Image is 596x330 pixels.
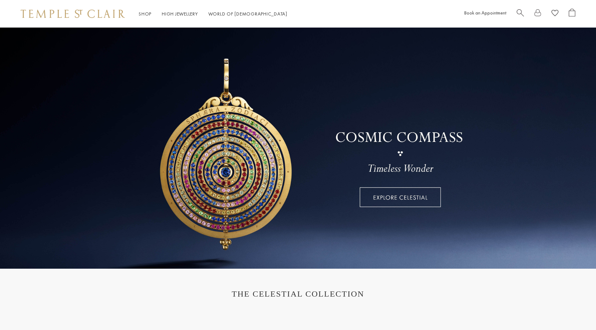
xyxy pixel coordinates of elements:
h1: THE CELESTIAL COLLECTION [28,289,568,299]
a: Book an Appointment [464,10,506,16]
nav: Main navigation [139,10,287,18]
a: Search [517,9,524,19]
a: View Wishlist [552,9,558,19]
a: ShopShop [139,11,151,17]
img: Temple St. Clair [21,10,125,18]
a: World of [DEMOGRAPHIC_DATA]World of [DEMOGRAPHIC_DATA] [208,11,287,17]
a: High JewelleryHigh Jewellery [162,11,198,17]
a: Open Shopping Bag [569,9,575,19]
